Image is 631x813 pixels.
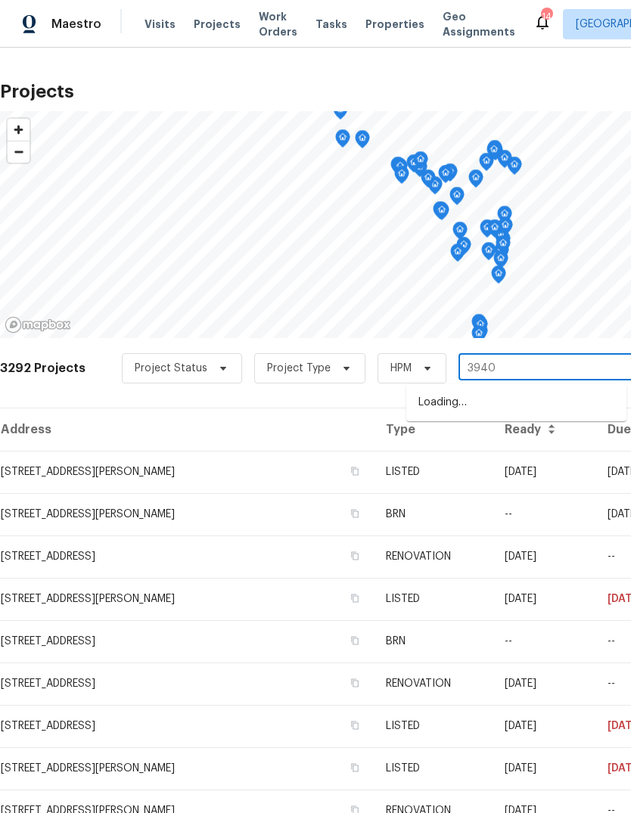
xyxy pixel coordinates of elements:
[5,316,71,334] a: Mapbox homepage
[335,129,350,153] div: Map marker
[393,158,408,182] div: Map marker
[471,314,486,337] div: Map marker
[348,507,362,520] button: Copy Address
[507,157,522,180] div: Map marker
[443,9,515,39] span: Geo Assignments
[374,705,493,747] td: LISTED
[194,17,241,32] span: Projects
[493,620,595,663] td: --
[8,141,30,163] button: Zoom out
[348,464,362,478] button: Copy Address
[486,141,502,165] div: Map marker
[481,242,496,265] div: Map marker
[145,17,176,32] span: Visits
[413,151,428,175] div: Map marker
[497,206,512,229] div: Map marker
[374,451,493,493] td: LISTED
[449,187,465,210] div: Map marker
[438,165,453,188] div: Map marker
[541,9,552,24] div: 14
[493,451,595,493] td: [DATE]
[434,202,449,225] div: Map marker
[374,493,493,535] td: BRN
[496,235,511,259] div: Map marker
[259,9,297,39] span: Work Orders
[348,591,362,605] button: Copy Address
[267,361,331,376] span: Project Type
[394,166,409,189] div: Map marker
[374,535,493,578] td: RENOVATION
[374,578,493,620] td: LISTED
[348,676,362,690] button: Copy Address
[487,219,502,243] div: Map marker
[491,265,506,289] div: Map marker
[493,663,595,705] td: [DATE]
[443,163,458,187] div: Map marker
[348,549,362,563] button: Copy Address
[498,217,513,240] div: Map marker
[374,620,493,663] td: BRN
[473,316,488,340] div: Map marker
[374,747,493,790] td: LISTED
[471,325,486,349] div: Map marker
[493,250,508,274] div: Map marker
[333,101,348,125] div: Map marker
[497,150,512,173] div: Map marker
[135,361,207,376] span: Project Status
[493,493,595,535] td: --
[355,130,370,154] div: Map marker
[8,119,30,141] button: Zoom in
[390,157,406,180] div: Map marker
[450,244,465,267] div: Map marker
[315,19,347,29] span: Tasks
[51,17,101,32] span: Maestro
[493,578,595,620] td: [DATE]
[456,237,471,260] div: Map marker
[374,663,493,705] td: RENOVATION
[433,201,448,225] div: Map marker
[421,169,436,193] div: Map marker
[406,154,421,178] div: Map marker
[493,747,595,790] td: [DATE]
[365,17,424,32] span: Properties
[390,361,412,376] span: HPM
[374,408,493,451] th: Type
[452,222,468,245] div: Map marker
[487,140,502,163] div: Map marker
[468,169,483,193] div: Map marker
[493,408,595,451] th: Ready
[493,705,595,747] td: [DATE]
[406,384,626,421] div: Loading…
[479,153,494,176] div: Map marker
[480,219,495,243] div: Map marker
[493,535,595,578] td: [DATE]
[348,761,362,774] button: Copy Address
[348,718,362,732] button: Copy Address
[348,634,362,647] button: Copy Address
